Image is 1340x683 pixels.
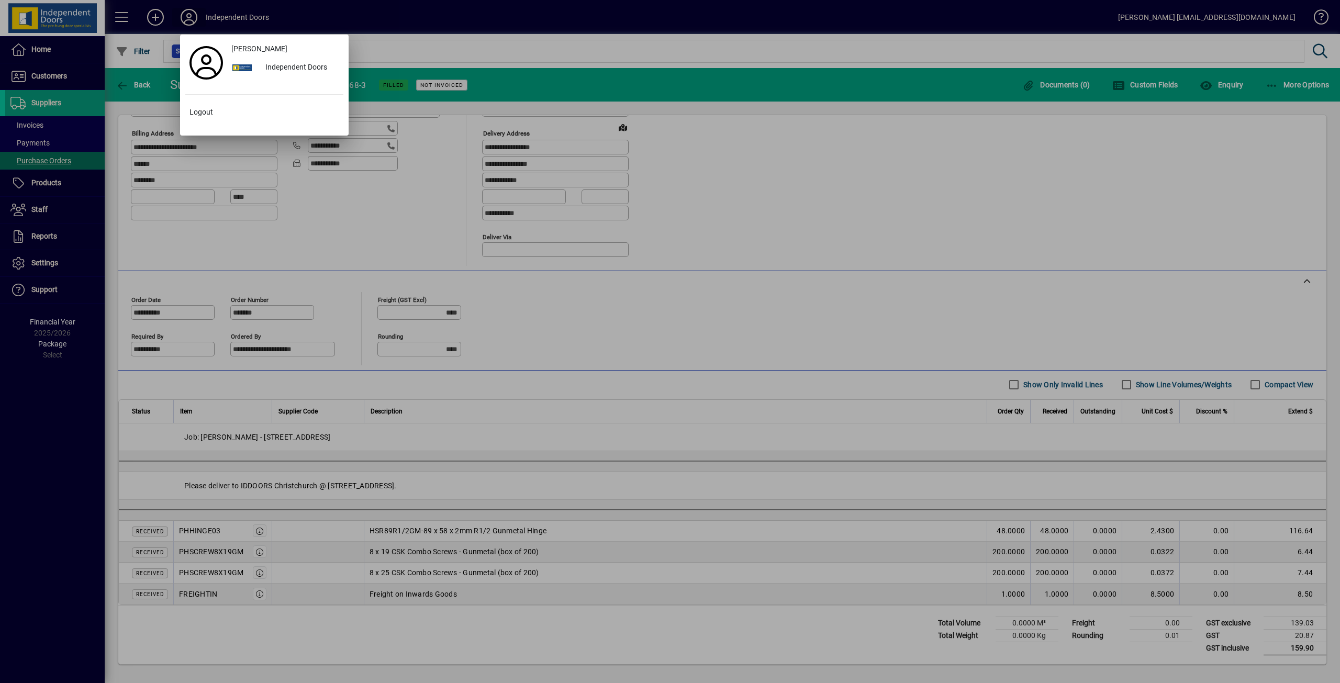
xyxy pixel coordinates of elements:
[185,103,343,122] button: Logout
[227,40,343,59] a: [PERSON_NAME]
[189,107,213,118] span: Logout
[185,53,227,72] a: Profile
[231,43,287,54] span: [PERSON_NAME]
[227,59,343,77] button: Independent Doors
[257,59,343,77] div: Independent Doors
